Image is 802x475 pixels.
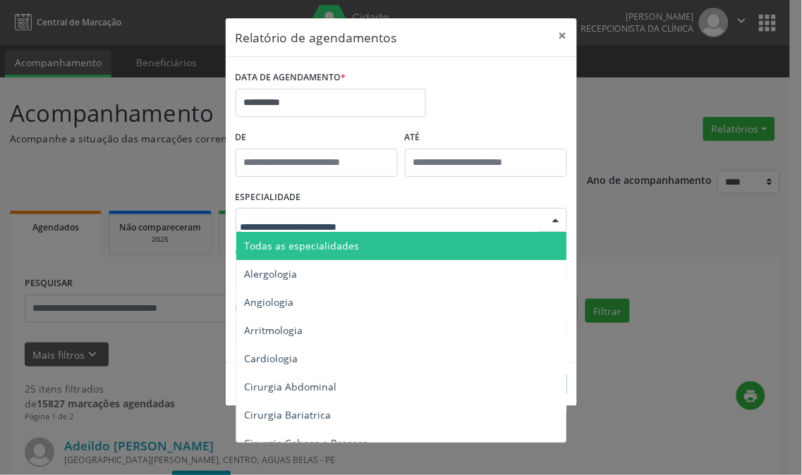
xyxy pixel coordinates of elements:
[236,187,301,209] label: ESPECIALIDADE
[245,380,337,393] span: Cirurgia Abdominal
[245,436,369,450] span: Cirurgia Cabeça e Pescoço
[245,408,332,421] span: Cirurgia Bariatrica
[236,67,346,89] label: DATA DE AGENDAMENTO
[236,127,398,149] label: De
[245,352,298,365] span: Cardiologia
[236,28,397,47] h5: Relatório de agendamentos
[405,127,567,149] label: ATÉ
[245,239,360,252] span: Todas as especialidades
[245,323,303,337] span: Arritmologia
[245,267,298,280] span: Alergologia
[549,18,577,53] button: Close
[245,295,294,309] span: Angiologia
